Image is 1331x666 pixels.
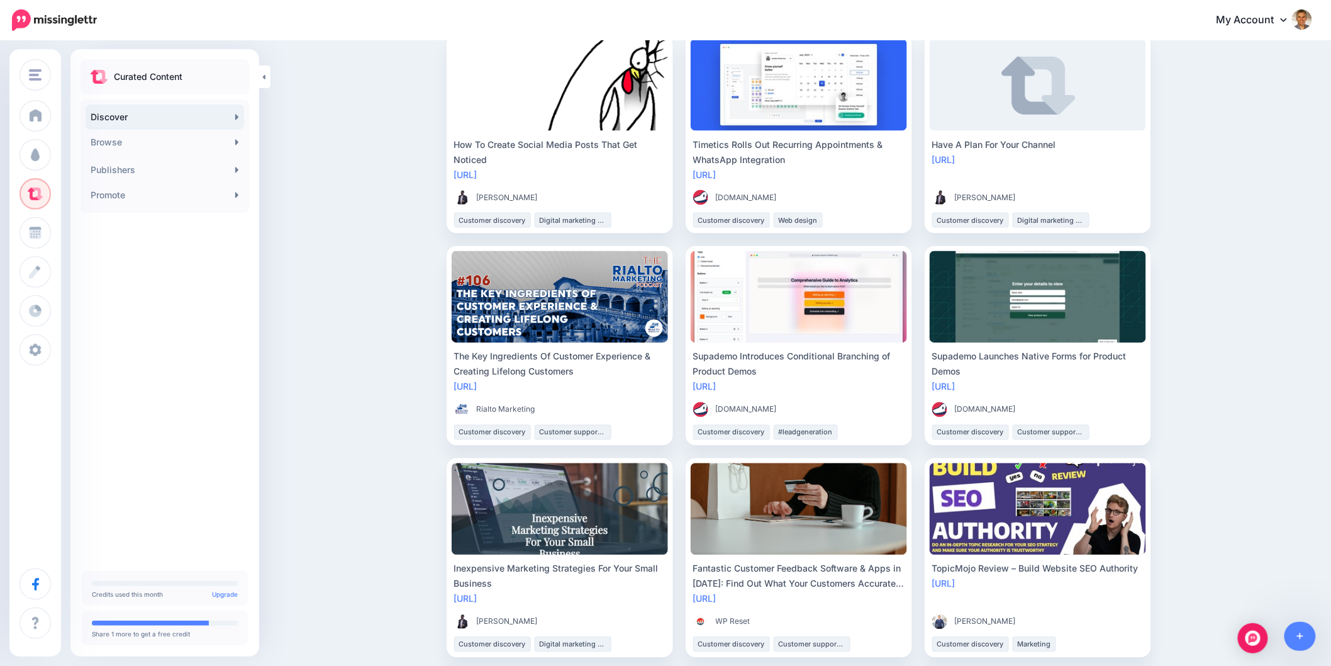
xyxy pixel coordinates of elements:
img: EFREC16BY60BXS8UA62Y3NWXX8UF8L1T_thumb.png [454,190,469,205]
img: curate.png [91,70,108,84]
a: [URL] [932,154,955,165]
img: K8LF3ZVX8ORTXWKHFK746ZWIG3O9S7UM_thumb.jpeg [932,614,947,629]
li: Digital marketing strategy [535,213,611,228]
img: 74400927_2541562552624184_6518002996444397568_n-bsa92563_thumb.png [454,402,469,417]
img: 13055595_776590802477695_4567948437520306196_n-bsa96782_thumb.jpg [693,614,708,629]
li: Customer discovery [454,425,531,440]
span: Rialto Marketing [477,404,535,416]
span: [DOMAIN_NAME] [716,404,777,416]
a: [URL] [454,594,477,604]
span: [DOMAIN_NAME] [716,191,777,204]
li: Customer discovery [454,637,531,652]
img: F748YBGTFEGJ0AU8Z2NXBER5KZVERQJF_thumb.png [932,402,947,417]
img: Missinglettr [12,9,97,31]
span: [DOMAIN_NAME] [955,404,1016,416]
img: F748YBGTFEGJ0AU8Z2NXBER5KZVERQJF_thumb.png [693,190,708,205]
div: TopicMojo Review – Build Website SEO Authority [932,562,1144,577]
li: Customer discovery [693,425,770,440]
li: Customer support / happiness [1013,425,1089,440]
li: Customer discovery [932,425,1009,440]
span: [PERSON_NAME] [955,191,1016,204]
a: [URL] [454,169,477,180]
a: [URL] [693,169,716,180]
a: Discover [86,104,244,130]
span: WP Reset [716,616,750,628]
div: Supademo Introduces Conditional Branching of Product Demos [693,349,905,380]
div: Supademo Launches Native Forms for Product Demos [932,349,1144,380]
div: Timetics Rolls Out Recurring Appointments & WhatsApp Integration [693,137,905,167]
li: Customer discovery [932,637,1009,652]
li: Web design [774,213,823,228]
a: Browse [86,130,244,155]
span: [PERSON_NAME] [477,616,538,628]
li: Customer discovery [693,637,770,652]
div: Have A Plan For Your Channel [932,137,1144,152]
a: [URL] [932,579,955,589]
li: Customer support / happiness [774,637,850,652]
li: Digital marketing strategy [535,637,611,652]
a: [URL] [454,381,477,392]
div: How To Create Social Media Posts That Get Noticed [454,137,665,167]
li: Customer discovery [454,213,531,228]
img: F748YBGTFEGJ0AU8Z2NXBER5KZVERQJF_thumb.png [693,402,708,417]
li: Marketing [1013,637,1056,652]
a: [URL] [693,381,716,392]
a: [URL] [932,381,955,392]
img: EFREC16BY60BXS8UA62Y3NWXX8UF8L1T_thumb.png [454,614,469,629]
li: Customer support / happiness [535,425,611,440]
a: My Account [1204,5,1312,36]
div: The Key Ingredients Of Customer Experience & Creating Lifelong Customers [454,349,665,380]
li: Digital marketing strategy [1013,213,1089,228]
span: [PERSON_NAME] [477,191,538,204]
p: Curated Content [114,69,182,84]
a: Promote [86,183,244,208]
div: Fantastic Customer Feedback Software & Apps in [DATE]: Find Out What Your Customers Accurately Want [693,562,905,592]
img: menu.png [29,69,42,81]
li: Customer discovery [693,213,770,228]
li: #leadgeneration [774,425,838,440]
a: Publishers [86,157,244,183]
img: EFREC16BY60BXS8UA62Y3NWXX8UF8L1T_thumb.png [932,190,947,205]
li: Customer discovery [932,213,1009,228]
div: Open Intercom Messenger [1238,623,1268,653]
a: [URL] [693,594,716,604]
span: [PERSON_NAME] [955,616,1016,628]
div: Inexpensive Marketing Strategies For Your Small Business [454,562,665,592]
